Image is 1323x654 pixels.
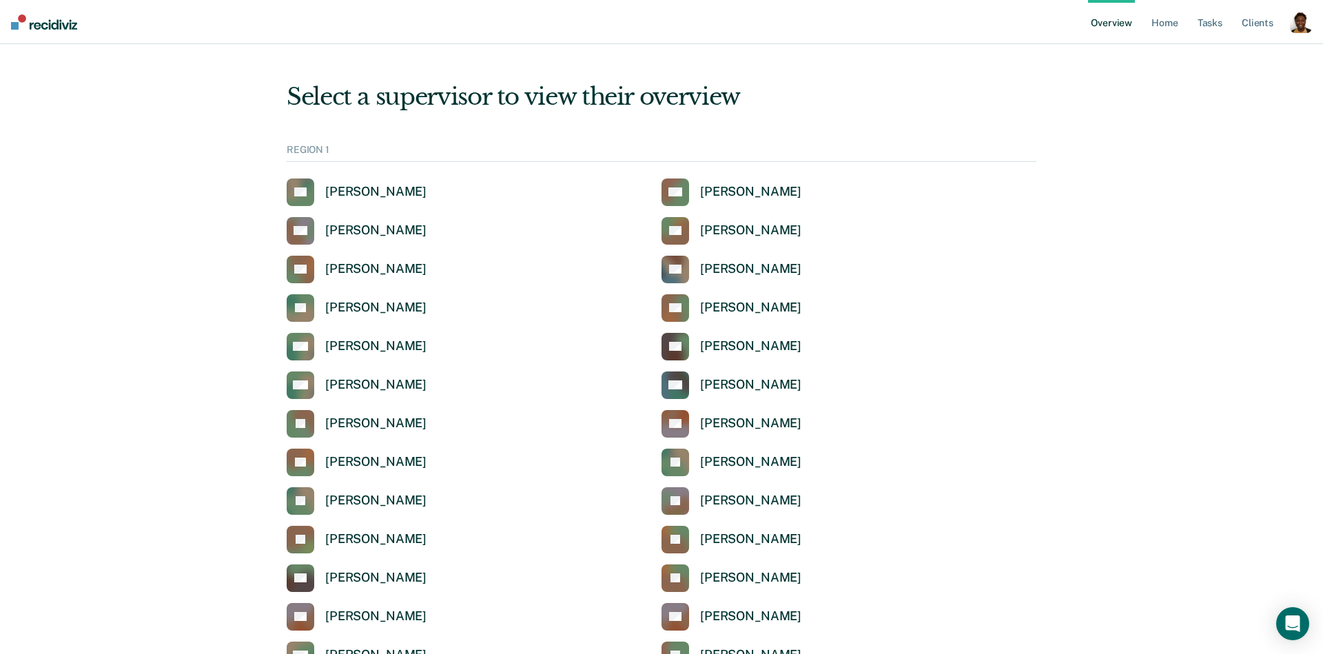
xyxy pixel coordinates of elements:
[287,449,427,476] a: [PERSON_NAME]
[287,333,427,360] a: [PERSON_NAME]
[661,256,801,283] a: [PERSON_NAME]
[325,493,427,509] div: [PERSON_NAME]
[287,410,427,438] a: [PERSON_NAME]
[700,377,801,393] div: [PERSON_NAME]
[11,14,77,30] img: Recidiviz
[325,377,427,393] div: [PERSON_NAME]
[287,564,427,592] a: [PERSON_NAME]
[325,570,427,586] div: [PERSON_NAME]
[700,338,801,354] div: [PERSON_NAME]
[325,184,427,200] div: [PERSON_NAME]
[287,83,1036,111] div: Select a supervisor to view their overview
[325,223,427,238] div: [PERSON_NAME]
[661,371,801,399] a: [PERSON_NAME]
[287,178,427,206] a: [PERSON_NAME]
[700,416,801,431] div: [PERSON_NAME]
[661,564,801,592] a: [PERSON_NAME]
[325,454,427,470] div: [PERSON_NAME]
[661,178,801,206] a: [PERSON_NAME]
[325,416,427,431] div: [PERSON_NAME]
[325,261,427,277] div: [PERSON_NAME]
[661,294,801,322] a: [PERSON_NAME]
[287,371,427,399] a: [PERSON_NAME]
[700,493,801,509] div: [PERSON_NAME]
[700,184,801,200] div: [PERSON_NAME]
[661,526,801,553] a: [PERSON_NAME]
[325,609,427,624] div: [PERSON_NAME]
[287,144,1036,162] div: REGION 1
[287,256,427,283] a: [PERSON_NAME]
[287,217,427,245] a: [PERSON_NAME]
[661,217,801,245] a: [PERSON_NAME]
[700,300,801,316] div: [PERSON_NAME]
[287,603,427,631] a: [PERSON_NAME]
[1276,607,1309,640] div: Open Intercom Messenger
[700,223,801,238] div: [PERSON_NAME]
[325,300,427,316] div: [PERSON_NAME]
[700,261,801,277] div: [PERSON_NAME]
[700,531,801,547] div: [PERSON_NAME]
[661,603,801,631] a: [PERSON_NAME]
[661,487,801,515] a: [PERSON_NAME]
[700,609,801,624] div: [PERSON_NAME]
[325,338,427,354] div: [PERSON_NAME]
[661,410,801,438] a: [PERSON_NAME]
[700,570,801,586] div: [PERSON_NAME]
[661,449,801,476] a: [PERSON_NAME]
[661,333,801,360] a: [PERSON_NAME]
[700,454,801,470] div: [PERSON_NAME]
[325,531,427,547] div: [PERSON_NAME]
[287,526,427,553] a: [PERSON_NAME]
[287,294,427,322] a: [PERSON_NAME]
[287,487,427,515] a: [PERSON_NAME]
